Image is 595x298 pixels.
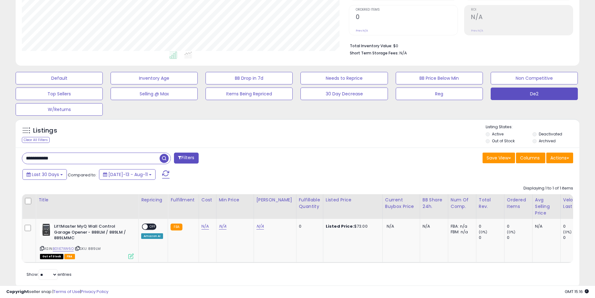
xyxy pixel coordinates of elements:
a: B01IE7XW6O [53,246,74,251]
a: N/A [201,223,209,230]
div: 0 [479,235,504,240]
span: FBA [64,254,75,259]
h2: 0 [356,13,458,22]
div: ASIN: [40,224,134,258]
label: Active [492,131,503,137]
h5: Listings [33,126,57,135]
small: FBA [171,224,182,230]
span: Ordered Items [356,8,458,12]
div: Velocity Last 30d [563,197,586,210]
div: Current Buybox Price [385,197,417,210]
div: Amazon AI [141,233,163,239]
b: Listed Price: [326,223,354,229]
button: Top Sellers [16,88,103,100]
button: De2 [491,88,578,100]
div: N/A [423,224,443,229]
label: Archived [539,138,556,144]
div: BB Share 24h. [423,197,445,210]
div: $73.00 [326,224,378,229]
div: Num of Comp. [451,197,474,210]
span: Show: entries [27,271,72,277]
a: Privacy Policy [81,289,108,295]
div: Repricing [141,197,165,203]
div: Title [38,197,136,203]
div: Total Rev. [479,197,502,210]
button: Selling @ Max [111,88,198,100]
button: W/Returns [16,103,103,116]
div: Avg Selling Price [535,197,558,216]
button: Last 30 Days [22,169,67,180]
div: Displaying 1 to 1 of 1 items [523,185,573,191]
a: N/A [256,223,264,230]
button: BB Drop in 7d [206,72,293,84]
small: (0%) [563,230,572,235]
span: ROI [471,8,573,12]
div: Cost [201,197,214,203]
button: Columns [516,153,545,163]
button: Actions [546,153,573,163]
div: N/A [535,224,556,229]
button: Non Competitive [491,72,578,84]
b: Short Term Storage Fees: [350,50,399,56]
div: 0 [507,235,532,240]
span: 2025-09-11 15:16 GMT [565,289,589,295]
div: Min Price [219,197,251,203]
button: [DATE]-13 - Aug-11 [99,169,156,180]
span: OFF [148,224,158,230]
span: N/A [399,50,407,56]
small: (0%) [507,230,516,235]
strong: Copyright [6,289,29,295]
b: LiftMaster MyQ Wall Control Garage Opener - 888LM / 889LM / 889LMMC [54,224,130,243]
span: Compared to: [68,172,97,178]
li: $0 [350,42,568,49]
div: 0 [563,224,588,229]
button: Inventory Age [111,72,198,84]
a: N/A [219,223,226,230]
span: All listings that are currently out of stock and unavailable for purchase on Amazon [40,254,63,259]
small: Prev: N/A [471,29,483,33]
button: BB Price Below Min [396,72,483,84]
button: Reg [396,88,483,100]
span: [DATE]-13 - Aug-11 [108,171,148,178]
span: Columns [520,155,540,161]
span: N/A [387,223,394,229]
div: FBM: n/a [451,229,471,235]
div: 0 [299,224,318,229]
div: Clear All Filters [22,137,50,143]
div: Listed Price [326,197,380,203]
small: (0%) [479,230,488,235]
button: Filters [174,153,198,164]
div: Fulfillment [171,197,196,203]
div: [PERSON_NAME] [256,197,294,203]
div: Ordered Items [507,197,530,210]
div: Fulfillable Quantity [299,197,320,210]
div: seller snap | | [6,289,108,295]
img: 41A+BkgAf8L._SL40_.jpg [40,224,52,236]
div: 0 [507,224,532,229]
button: 30 Day Decrease [300,88,388,100]
label: Out of Stock [492,138,515,144]
button: Needs to Reprice [300,72,388,84]
p: Listing States: [486,124,579,130]
div: 0 [479,224,504,229]
b: Total Inventory Value: [350,43,392,48]
span: Last 30 Days [32,171,59,178]
label: Deactivated [539,131,562,137]
div: 0 [563,235,588,240]
h2: N/A [471,13,573,22]
div: FBA: n/a [451,224,471,229]
small: Prev: N/A [356,29,368,33]
button: Items Being Repriced [206,88,293,100]
button: Default [16,72,103,84]
a: Terms of Use [53,289,80,295]
button: Save View [483,153,515,163]
span: | SKU: 889LM [75,246,101,251]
